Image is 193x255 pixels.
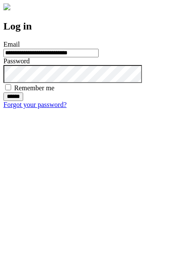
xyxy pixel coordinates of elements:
[3,3,10,10] img: logo-4e3dc11c47720685a147b03b5a06dd966a58ff35d612b21f08c02c0306f2b779.png
[3,57,30,65] label: Password
[14,84,54,92] label: Remember me
[3,21,190,32] h2: Log in
[3,41,20,48] label: Email
[3,101,66,108] a: Forgot your password?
